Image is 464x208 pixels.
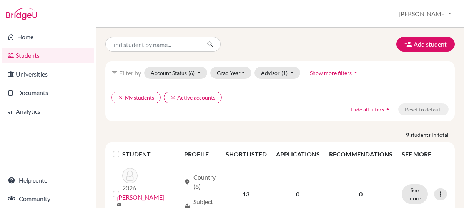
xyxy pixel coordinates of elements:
[397,145,452,163] th: SEE MORE
[351,106,384,113] span: Hide all filters
[406,131,410,139] strong: 9
[2,173,94,188] a: Help center
[188,70,195,76] span: (6)
[122,183,138,193] p: 2026
[105,37,201,52] input: Find student by name...
[170,95,176,100] i: clear
[164,92,222,103] button: clearActive accounts
[395,7,455,21] button: [PERSON_NAME]
[410,131,455,139] span: students in total
[180,145,221,163] th: PROFILE
[144,67,207,79] button: Account Status(6)
[221,145,271,163] th: SHORTLISTED
[2,67,94,82] a: Universities
[118,95,123,100] i: clear
[2,191,94,206] a: Community
[122,145,180,163] th: STUDENT
[119,69,141,77] span: Filter by
[111,70,118,76] i: filter_list
[111,92,161,103] button: clearMy students
[310,70,352,76] span: Show more filters
[116,202,121,207] span: mail
[254,67,300,79] button: Advisor(1)
[122,168,138,183] img: Csaplár, György
[402,184,428,204] button: See more
[329,190,392,199] p: 0
[116,193,165,202] a: [PERSON_NAME]
[210,67,252,79] button: Grad Year
[344,103,398,115] button: Hide all filtersarrow_drop_up
[303,67,366,79] button: Show more filtersarrow_drop_up
[2,85,94,100] a: Documents
[6,8,37,20] img: Bridge-U
[184,173,216,191] div: Country (6)
[384,105,392,113] i: arrow_drop_up
[2,48,94,63] a: Students
[271,145,324,163] th: APPLICATIONS
[398,103,449,115] button: Reset to default
[2,29,94,45] a: Home
[324,145,397,163] th: RECOMMENDATIONS
[396,37,455,52] button: Add student
[184,179,190,185] span: location_on
[281,70,288,76] span: (1)
[2,104,94,119] a: Analytics
[352,69,359,77] i: arrow_drop_up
